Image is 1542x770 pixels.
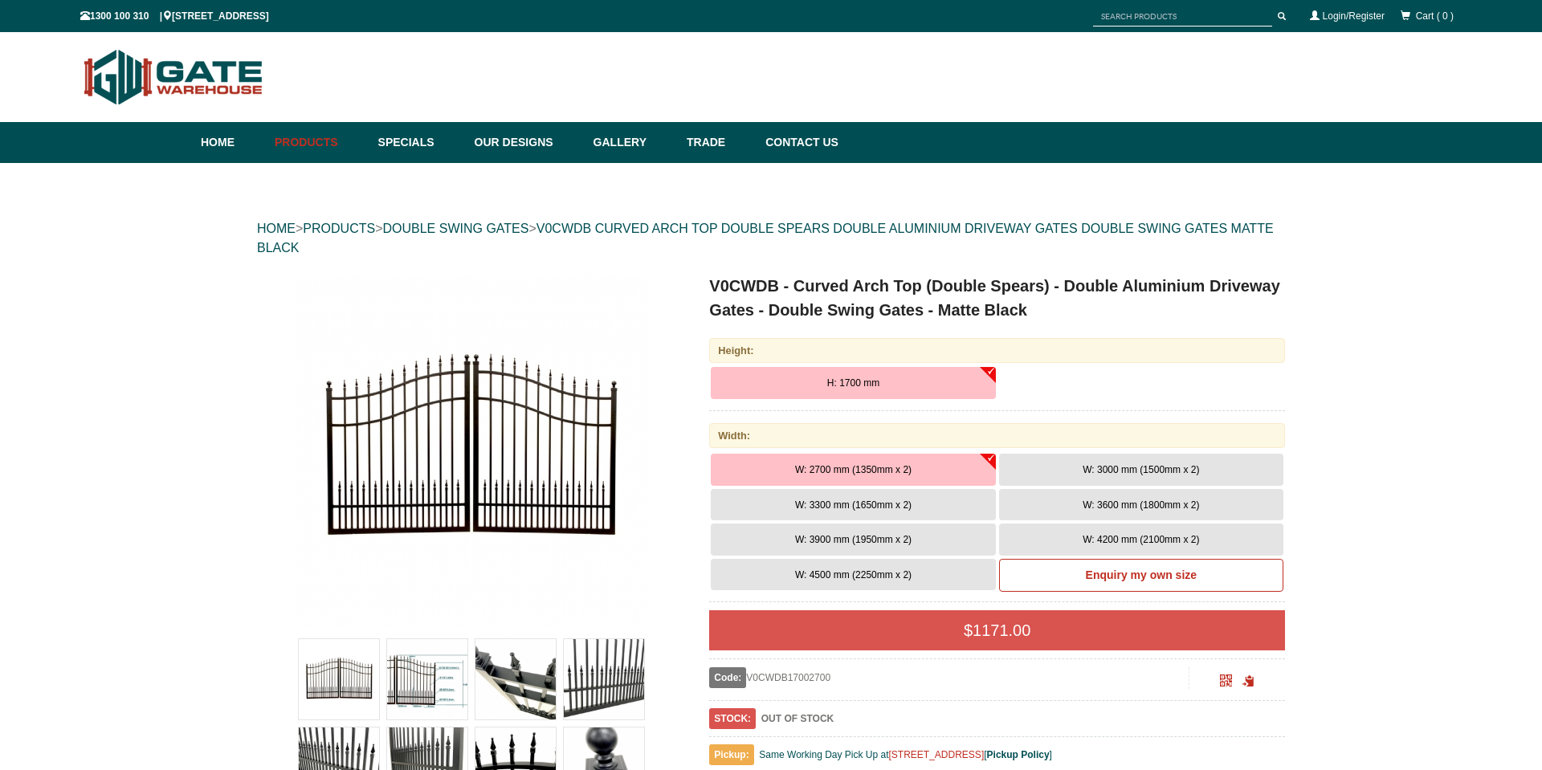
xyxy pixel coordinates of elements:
div: Height: [709,338,1285,363]
span: Cart ( 0 ) [1416,10,1454,22]
span: STOCK: [709,708,756,729]
button: W: 3300 mm (1650mm x 2) [711,489,995,521]
span: W: 3600 mm (1800mm x 2) [1083,499,1199,511]
button: W: 3900 mm (1950mm x 2) [711,524,995,556]
a: Trade [679,122,757,163]
input: SEARCH PRODUCTS [1093,6,1272,26]
a: Login/Register [1323,10,1385,22]
b: Enquiry my own size [1086,568,1197,581]
a: V0CWDB - Curved Arch Top (Double Spears) - Double Aluminium Driveway Gates - Double Swing Gates -... [259,274,683,627]
a: Home [201,122,267,163]
a: [STREET_ADDRESS] [889,749,985,760]
span: 1171.00 [973,621,1030,639]
span: Code: [709,667,746,688]
img: V0CWDB - Curved Arch Top (Double Spears) - Double Aluminium Driveway Gates - Double Swing Gates -... [564,639,644,719]
img: V0CWDB - Curved Arch Top (Double Spears) - Double Aluminium Driveway Gates - Double Swing Gates -... [387,639,467,719]
img: V0CWDB - Curved Arch Top (Double Spears) - Double Aluminium Driveway Gates - Double Swing Gates -... [295,274,648,627]
a: Click to enlarge and scan to share. [1220,677,1232,688]
a: Pickup Policy [987,749,1050,760]
a: V0CWDB CURVED ARCH TOP DOUBLE SPEARS DOUBLE ALUMINIUM DRIVEWAY GATES DOUBLE SWING GATES MATTE BLACK [257,222,1274,255]
span: W: 3000 mm (1500mm x 2) [1083,464,1199,475]
a: PRODUCTS [303,222,375,235]
button: W: 3000 mm (1500mm x 2) [999,454,1283,486]
a: HOME [257,222,296,235]
b: OUT OF STOCK [761,713,834,724]
a: Products [267,122,370,163]
div: Width: [709,423,1285,448]
button: W: 3600 mm (1800mm x 2) [999,489,1283,521]
h1: V0CWDB - Curved Arch Top (Double Spears) - Double Aluminium Driveway Gates - Double Swing Gates -... [709,274,1285,322]
a: Our Designs [467,122,585,163]
img: V0CWDB - Curved Arch Top (Double Spears) - Double Aluminium Driveway Gates - Double Swing Gates -... [299,639,379,719]
span: W: 4200 mm (2100mm x 2) [1083,534,1199,545]
a: DOUBLE SWING GATES [382,222,528,235]
span: 1300 100 310 | [STREET_ADDRESS] [80,10,269,22]
span: W: 4500 mm (2250mm x 2) [795,569,912,581]
span: Same Working Day Pick Up at [ ] [759,749,1052,760]
span: H: 1700 mm [827,377,879,389]
button: H: 1700 mm [711,367,995,399]
a: Specials [370,122,467,163]
a: Gallery [585,122,679,163]
span: Click to copy the URL [1242,675,1254,687]
span: W: 3300 mm (1650mm x 2) [795,499,912,511]
a: Contact Us [757,122,838,163]
button: W: 2700 mm (1350mm x 2) [711,454,995,486]
div: $ [709,610,1285,650]
img: Gate Warehouse [80,40,267,114]
button: W: 4500 mm (2250mm x 2) [711,559,995,591]
span: W: 2700 mm (1350mm x 2) [795,464,912,475]
span: Pickup: [709,744,753,765]
img: V0CWDB - Curved Arch Top (Double Spears) - Double Aluminium Driveway Gates - Double Swing Gates -... [475,639,556,719]
a: Enquiry my own size [999,559,1283,593]
div: V0CWDB17002700 [709,667,1189,688]
span: W: 3900 mm (1950mm x 2) [795,534,912,545]
button: W: 4200 mm (2100mm x 2) [999,524,1283,556]
div: > > > [257,203,1285,274]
